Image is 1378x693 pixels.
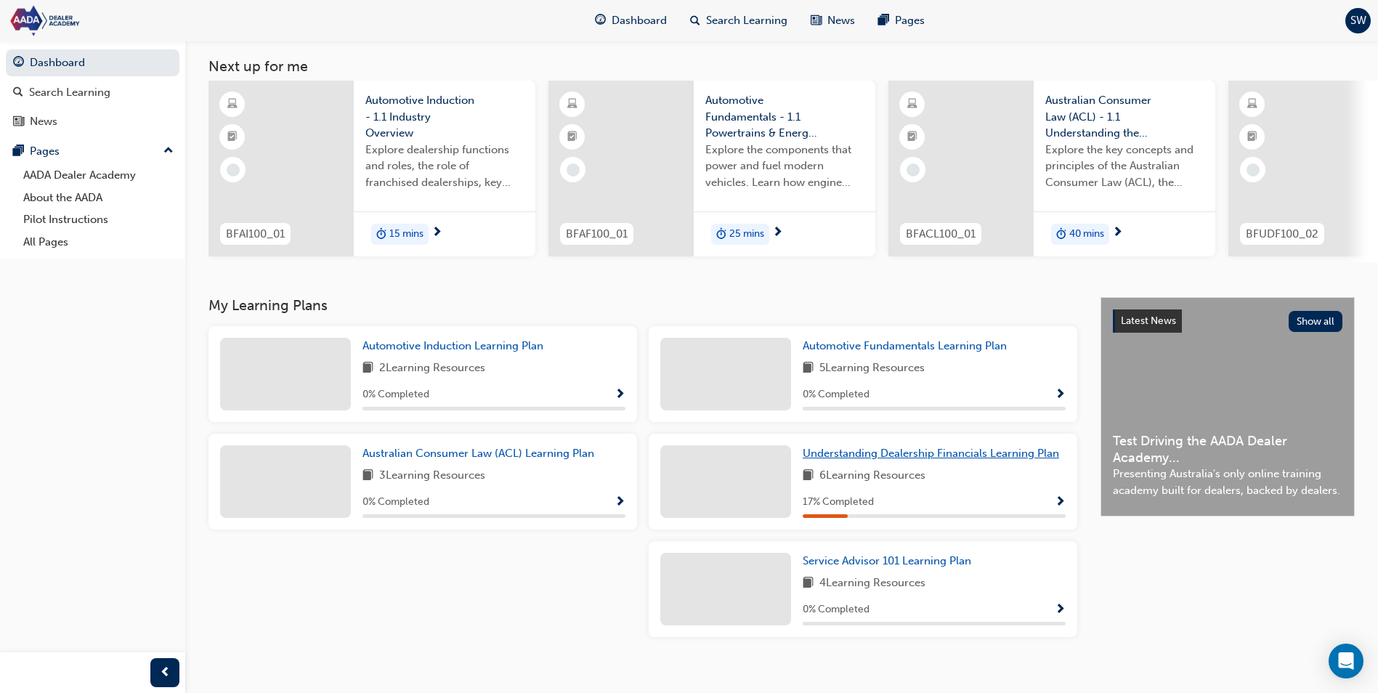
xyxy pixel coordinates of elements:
[362,360,373,378] span: book-icon
[827,12,855,29] span: News
[208,81,535,256] a: BFAI100_01Automotive Induction - 1.1 Industry OverviewExplore dealership functions and roles, the...
[13,57,24,70] span: guage-icon
[907,128,917,147] span: booktick-icon
[690,12,700,30] span: search-icon
[1069,226,1104,243] span: 40 mins
[17,231,179,254] a: All Pages
[362,339,543,352] span: Automotive Induction Learning Plan
[1045,142,1204,191] span: Explore the key concepts and principles of the Australian Consumer Law (ACL), the associated pena...
[803,445,1065,462] a: Understanding Dealership Financials Learning Plan
[6,79,179,106] a: Search Learning
[819,467,925,485] span: 6 Learning Resources
[1055,496,1066,509] span: Show Progress
[376,225,386,244] span: duration-icon
[389,226,423,243] span: 15 mins
[548,81,875,256] a: BFAF100_01Automotive Fundamentals - 1.1 Powertrains & Energy SystemsExplore the components that p...
[1246,226,1318,243] span: BFUDF100_02
[1055,604,1066,617] span: Show Progress
[803,467,814,485] span: book-icon
[17,187,179,209] a: About the AADA
[1247,128,1257,147] span: booktick-icon
[1055,601,1066,619] button: Show Progress
[17,164,179,187] a: AADA Dealer Academy
[615,389,625,402] span: Show Progress
[819,360,925,378] span: 5 Learning Resources
[365,92,524,142] span: Automotive Induction - 1.1 Industry Overview
[1101,297,1355,516] a: Latest NewsShow allTest Driving the AADA Dealer Academy...Presenting Australia's only online trai...
[819,575,925,593] span: 4 Learning Resources
[1113,309,1342,333] a: Latest NewsShow all
[716,225,726,244] span: duration-icon
[595,12,606,30] span: guage-icon
[362,494,429,511] span: 0 % Completed
[1247,163,1260,177] span: learningRecordVerb_NONE-icon
[30,143,60,160] div: Pages
[226,226,285,243] span: BFAI100_01
[803,386,870,403] span: 0 % Completed
[615,493,625,511] button: Show Progress
[567,163,580,177] span: learningRecordVerb_NONE-icon
[811,12,822,30] span: news-icon
[906,226,976,243] span: BFACL100_01
[6,138,179,165] button: Pages
[612,12,667,29] span: Dashboard
[227,95,238,114] span: learningResourceType_ELEARNING-icon
[208,297,1077,314] h3: My Learning Plans
[160,664,171,682] span: prev-icon
[7,4,174,37] img: Trak
[6,49,179,76] a: Dashboard
[6,108,179,135] a: News
[1345,8,1371,33] button: SW
[13,145,24,158] span: pages-icon
[567,95,577,114] span: learningResourceType_ELEARNING-icon
[362,467,373,485] span: book-icon
[1055,386,1066,404] button: Show Progress
[1121,315,1176,327] span: Latest News
[867,6,936,36] a: pages-iconPages
[431,227,442,240] span: next-icon
[1055,493,1066,511] button: Show Progress
[706,12,787,29] span: Search Learning
[185,58,1378,75] h3: Next up for me
[895,12,925,29] span: Pages
[362,386,429,403] span: 0 % Completed
[379,467,485,485] span: 3 Learning Resources
[227,163,240,177] span: learningRecordVerb_NONE-icon
[1350,12,1366,29] span: SW
[566,226,628,243] span: BFAF100_01
[163,142,174,161] span: up-icon
[772,227,783,240] span: next-icon
[803,339,1007,352] span: Automotive Fundamentals Learning Plan
[878,12,889,30] span: pages-icon
[799,6,867,36] a: news-iconNews
[615,386,625,404] button: Show Progress
[1045,92,1204,142] span: Australian Consumer Law (ACL) - 1.1 Understanding the ACL, Consumer Guarantees & the Role of Deal...
[705,92,864,142] span: Automotive Fundamentals - 1.1 Powertrains & Energy Systems
[1113,433,1342,466] span: Test Driving the AADA Dealer Academy...
[583,6,678,36] a: guage-iconDashboard
[362,445,600,462] a: Australian Consumer Law (ACL) Learning Plan
[29,84,110,101] div: Search Learning
[705,142,864,191] span: Explore the components that power and fuel modern vehicles. Learn how engine construction, altern...
[362,338,549,354] a: Automotive Induction Learning Plan
[803,601,870,618] span: 0 % Completed
[803,360,814,378] span: book-icon
[907,163,920,177] span: learningRecordVerb_NONE-icon
[803,554,971,567] span: Service Advisor 101 Learning Plan
[803,494,874,511] span: 17 % Completed
[13,115,24,129] span: news-icon
[803,553,977,570] a: Service Advisor 101 Learning Plan
[6,46,179,138] button: DashboardSearch LearningNews
[803,575,814,593] span: book-icon
[1055,389,1066,402] span: Show Progress
[365,142,524,191] span: Explore dealership functions and roles, the role of franchised dealerships, key industry players,...
[30,113,57,130] div: News
[13,86,23,100] span: search-icon
[907,95,917,114] span: learningResourceType_ELEARNING-icon
[888,81,1215,256] a: BFACL100_01Australian Consumer Law (ACL) - 1.1 Understanding the ACL, Consumer Guarantees & the R...
[379,360,485,378] span: 2 Learning Resources
[1056,225,1066,244] span: duration-icon
[729,226,764,243] span: 25 mins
